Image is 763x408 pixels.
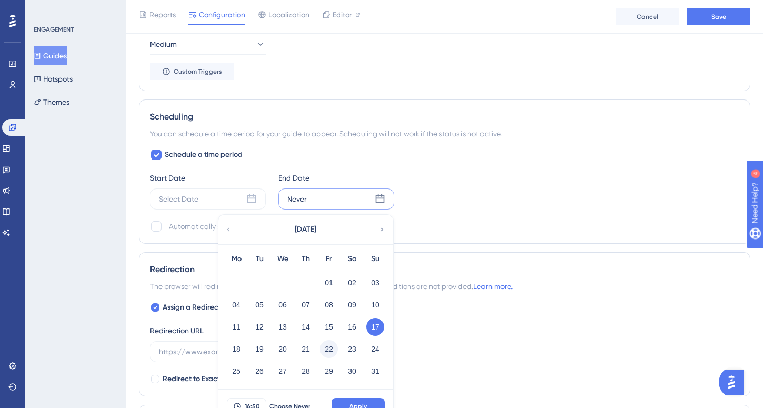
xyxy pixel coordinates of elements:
[320,318,338,336] button: 15
[320,274,338,292] button: 01
[159,346,328,357] input: https://www.example.com/
[274,340,292,358] button: 20
[227,318,245,336] button: 11
[159,193,198,205] div: Select Date
[343,296,361,314] button: 09
[297,340,315,358] button: 21
[294,253,317,265] div: Th
[150,280,513,293] span: The browser will redirect to the “Redirection URL” when the Targeting Conditions are not provided.
[150,38,177,51] span: Medium
[473,282,513,291] a: Learn more.
[343,362,361,380] button: 30
[34,46,67,65] button: Guides
[343,274,361,292] button: 02
[366,274,384,292] button: 03
[250,296,268,314] button: 05
[274,362,292,380] button: 27
[297,318,315,336] button: 14
[333,8,352,21] span: Editor
[366,340,384,358] button: 24
[150,111,739,123] div: Scheduling
[320,362,338,380] button: 29
[297,362,315,380] button: 28
[687,8,750,25] button: Save
[364,253,387,265] div: Su
[366,362,384,380] button: 31
[616,8,679,25] button: Cancel
[637,13,658,21] span: Cancel
[150,172,266,184] div: Start Date
[297,296,315,314] button: 07
[227,340,245,358] button: 18
[227,296,245,314] button: 04
[227,362,245,380] button: 25
[340,253,364,265] div: Sa
[174,67,222,76] span: Custom Triggers
[274,296,292,314] button: 06
[320,296,338,314] button: 08
[253,219,358,240] button: [DATE]
[150,63,234,80] button: Custom Triggers
[169,220,386,233] div: Automatically set as “Inactive” when the scheduled period is over.
[295,223,316,236] span: [DATE]
[250,340,268,358] button: 19
[711,13,726,21] span: Save
[719,366,750,398] iframe: UserGuiding AI Assistant Launcher
[225,253,248,265] div: Mo
[248,253,271,265] div: Tu
[34,93,69,112] button: Themes
[250,362,268,380] button: 26
[165,148,243,161] span: Schedule a time period
[163,373,235,385] span: Redirect to Exact URL
[278,172,394,184] div: End Date
[150,34,266,55] button: Medium
[150,324,204,337] div: Redirection URL
[25,3,66,15] span: Need Help?
[271,253,294,265] div: We
[34,25,74,34] div: ENGAGEMENT
[268,8,309,21] span: Localization
[199,8,245,21] span: Configuration
[287,193,307,205] div: Never
[73,5,76,14] div: 4
[320,340,338,358] button: 22
[366,318,384,336] button: 17
[343,318,361,336] button: 16
[366,296,384,314] button: 10
[150,127,739,140] div: You can schedule a time period for your guide to appear. Scheduling will not work if the status i...
[163,301,246,314] span: Assign a Redirection URL
[274,318,292,336] button: 13
[317,253,340,265] div: Fr
[34,69,73,88] button: Hotspots
[250,318,268,336] button: 12
[149,8,176,21] span: Reports
[150,263,739,276] div: Redirection
[343,340,361,358] button: 23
